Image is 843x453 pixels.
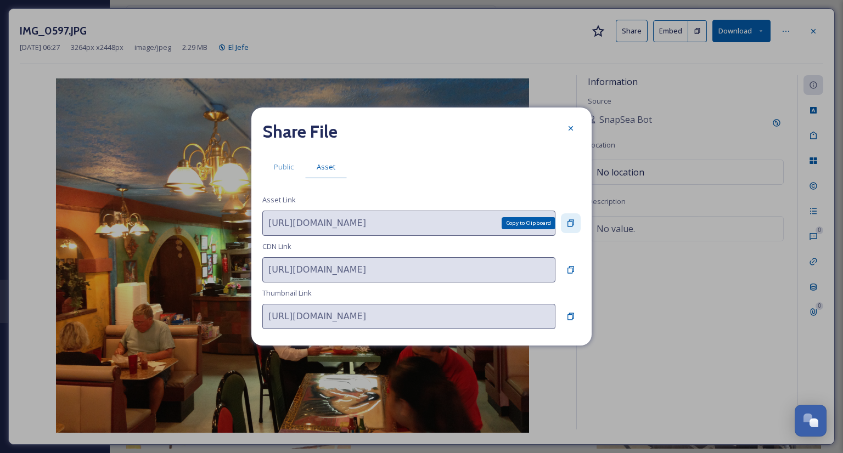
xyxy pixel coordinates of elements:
[262,241,291,252] span: CDN Link
[262,195,296,205] span: Asset Link
[262,288,312,298] span: Thumbnail Link
[262,118,338,145] h2: Share File
[795,405,827,437] button: Open Chat
[502,217,555,229] div: Copy to Clipboard
[317,162,335,172] span: Asset
[274,162,294,172] span: Public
